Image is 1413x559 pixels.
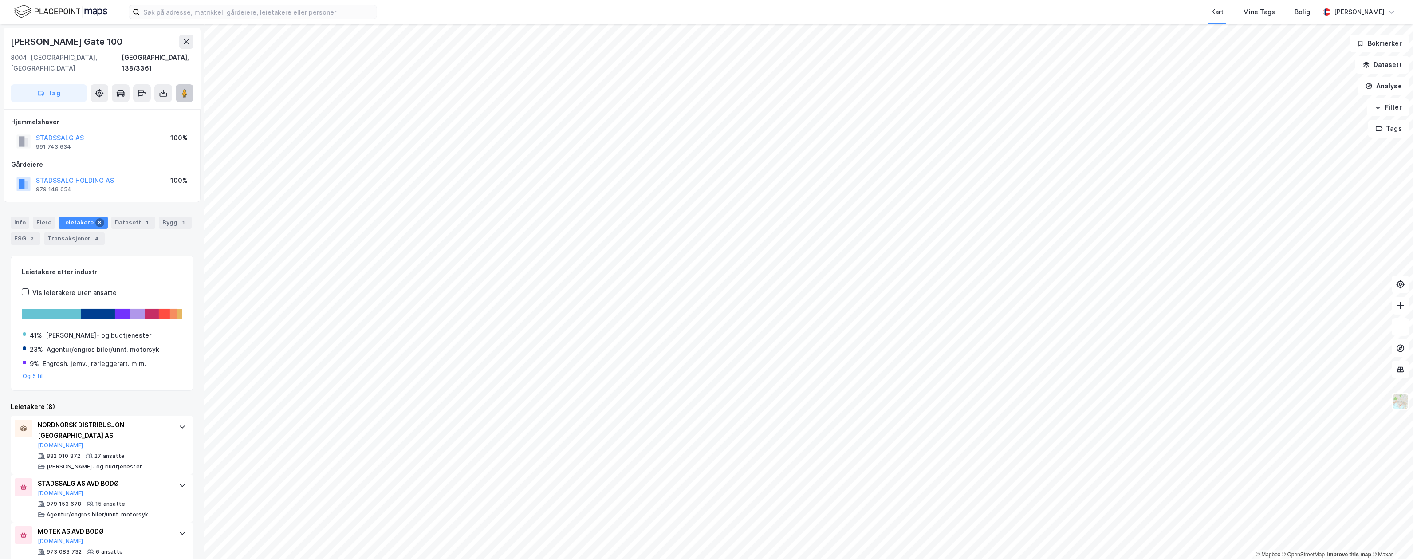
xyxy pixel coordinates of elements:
[59,217,108,229] div: Leietakere
[38,478,170,489] div: STADSSALG AS AVD BODØ
[36,186,71,193] div: 979 148 054
[38,538,83,545] button: [DOMAIN_NAME]
[11,402,193,412] div: Leietakere (8)
[1392,393,1409,410] img: Z
[38,420,170,441] div: NORDNORSK DISTRIBUSJON [GEOGRAPHIC_DATA] AS
[47,453,80,460] div: 882 010 872
[30,344,43,355] div: 23%
[11,217,29,229] div: Info
[47,500,81,508] div: 979 153 678
[38,526,170,537] div: MOTEK AS AVD BODØ
[22,267,182,277] div: Leietakere etter industri
[46,330,151,341] div: [PERSON_NAME]- og budtjenester
[111,217,155,229] div: Datasett
[170,133,188,143] div: 100%
[11,159,193,170] div: Gårdeiere
[1355,56,1409,74] button: Datasett
[33,217,55,229] div: Eiere
[36,143,71,150] div: 991 743 634
[43,358,146,369] div: Engrosh. jernv., rørleggerart. m.m.
[1256,551,1280,558] a: Mapbox
[1282,551,1325,558] a: OpenStreetMap
[1295,7,1310,17] div: Bolig
[1358,77,1409,95] button: Analyse
[95,500,125,508] div: 15 ansatte
[140,5,377,19] input: Søk på adresse, matrikkel, gårdeiere, leietakere eller personer
[1327,551,1371,558] a: Improve this map
[1368,120,1409,138] button: Tags
[170,175,188,186] div: 100%
[30,330,42,341] div: 41%
[47,463,142,470] div: [PERSON_NAME]- og budtjenester
[1369,516,1413,559] iframe: Chat Widget
[11,35,124,49] div: [PERSON_NAME] Gate 100
[159,217,192,229] div: Bygg
[179,218,188,227] div: 1
[1211,7,1224,17] div: Kart
[96,548,123,555] div: 6 ansatte
[38,490,83,497] button: [DOMAIN_NAME]
[47,548,82,555] div: 973 083 732
[1367,98,1409,116] button: Filter
[92,234,101,243] div: 4
[94,453,125,460] div: 27 ansatte
[23,373,43,380] button: Og 5 til
[47,344,159,355] div: Agentur/engros biler/unnt. motorsyk
[28,234,37,243] div: 2
[1334,7,1385,17] div: [PERSON_NAME]
[95,218,104,227] div: 8
[143,218,152,227] div: 1
[11,232,40,245] div: ESG
[30,358,39,369] div: 9%
[1350,35,1409,52] button: Bokmerker
[11,52,122,74] div: 8004, [GEOGRAPHIC_DATA], [GEOGRAPHIC_DATA]
[122,52,193,74] div: [GEOGRAPHIC_DATA], 138/3361
[1243,7,1275,17] div: Mine Tags
[11,84,87,102] button: Tag
[44,232,105,245] div: Transaksjoner
[11,117,193,127] div: Hjemmelshaver
[14,4,107,20] img: logo.f888ab2527a4732fd821a326f86c7f29.svg
[38,442,83,449] button: [DOMAIN_NAME]
[47,511,148,518] div: Agentur/engros biler/unnt. motorsyk
[32,287,117,298] div: Vis leietakere uten ansatte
